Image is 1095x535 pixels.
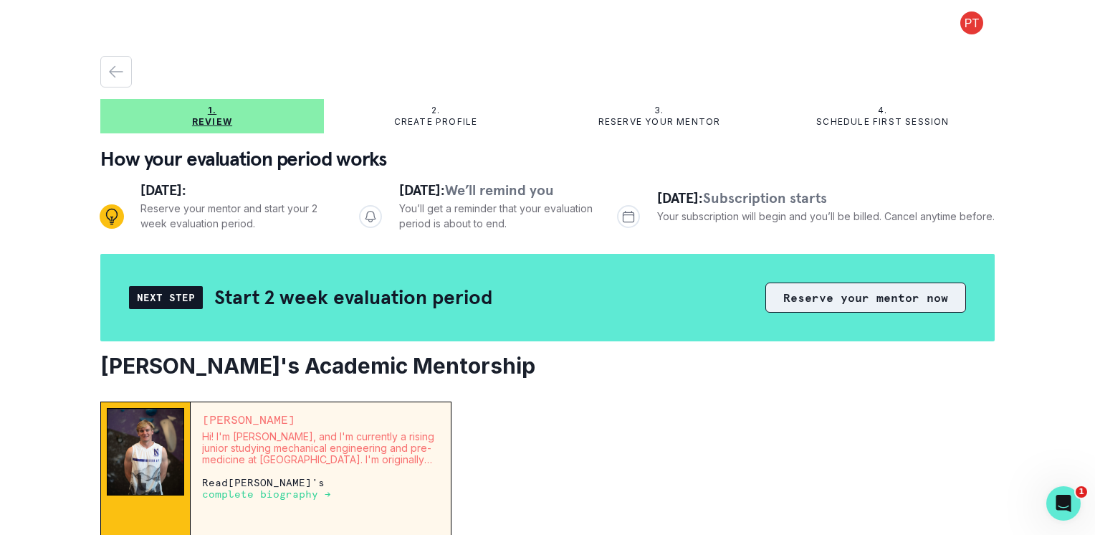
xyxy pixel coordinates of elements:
h2: Start 2 week evaluation period [214,285,492,310]
iframe: Intercom live chat [1046,486,1081,521]
p: Schedule first session [816,116,949,128]
span: Subscription starts [703,189,827,207]
span: 1 [1076,486,1087,498]
p: Your subscription will begin and you’ll be billed. Cancel anytime before. [657,209,995,224]
p: Hi! I'm [PERSON_NAME], and I'm currently a rising junior studying mechanical engineering and pre-... [202,431,439,465]
span: [DATE]: [140,181,186,199]
p: 4. [878,105,887,116]
h2: [PERSON_NAME]'s Academic Mentorship [100,353,995,379]
span: We’ll remind you [445,181,554,199]
p: How your evaluation period works [100,145,995,174]
p: 3. [654,105,664,116]
span: [DATE]: [657,189,703,207]
button: Reserve your mentor now [765,283,966,313]
span: [DATE]: [399,181,445,199]
p: Review [192,116,232,128]
p: 2. [431,105,440,116]
p: You’ll get a reminder that your evaluation period is about to end. [399,201,595,231]
div: Progress [100,179,995,254]
button: profile picture [949,11,995,34]
a: complete biography → [202,488,331,500]
p: Reserve your mentor and start your 2 week evaluation period. [140,201,336,231]
p: [PERSON_NAME] [202,414,439,425]
p: Create profile [394,116,478,128]
div: Next Step [129,286,203,309]
img: Mentor Image [107,408,184,496]
p: Reserve your mentor [598,116,721,128]
p: complete biography → [202,488,331,500]
p: Read [PERSON_NAME] 's [202,477,439,500]
p: 1. [208,105,216,116]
